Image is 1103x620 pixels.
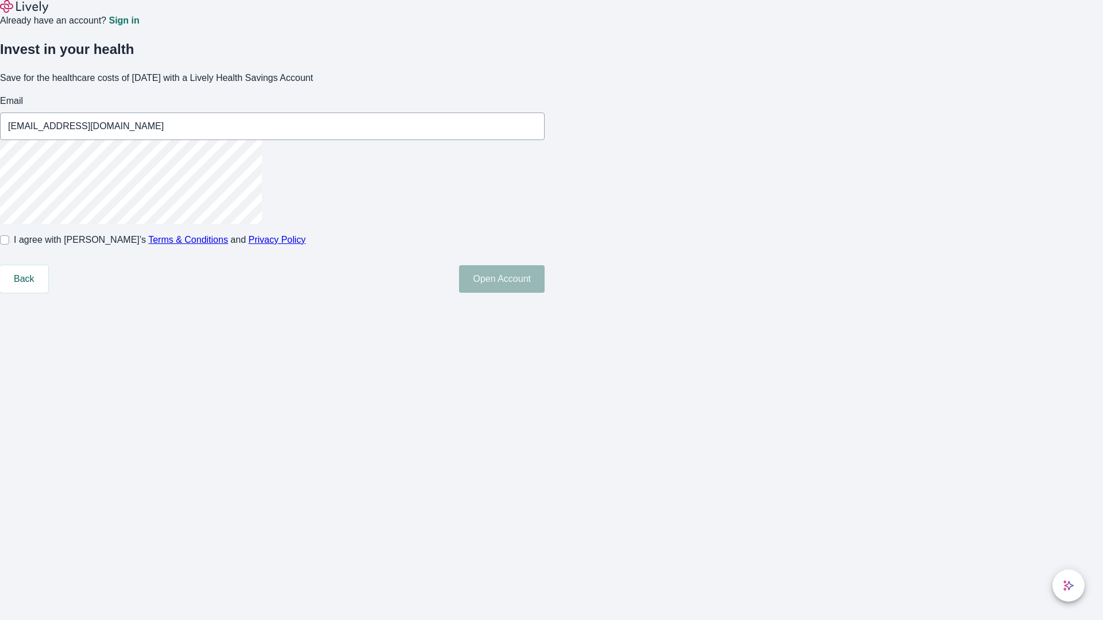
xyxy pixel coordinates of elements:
[249,235,306,245] a: Privacy Policy
[148,235,228,245] a: Terms & Conditions
[1063,580,1074,591] svg: Lively AI Assistant
[1052,569,1085,602] button: chat
[109,16,139,25] a: Sign in
[14,233,306,247] span: I agree with [PERSON_NAME]’s and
